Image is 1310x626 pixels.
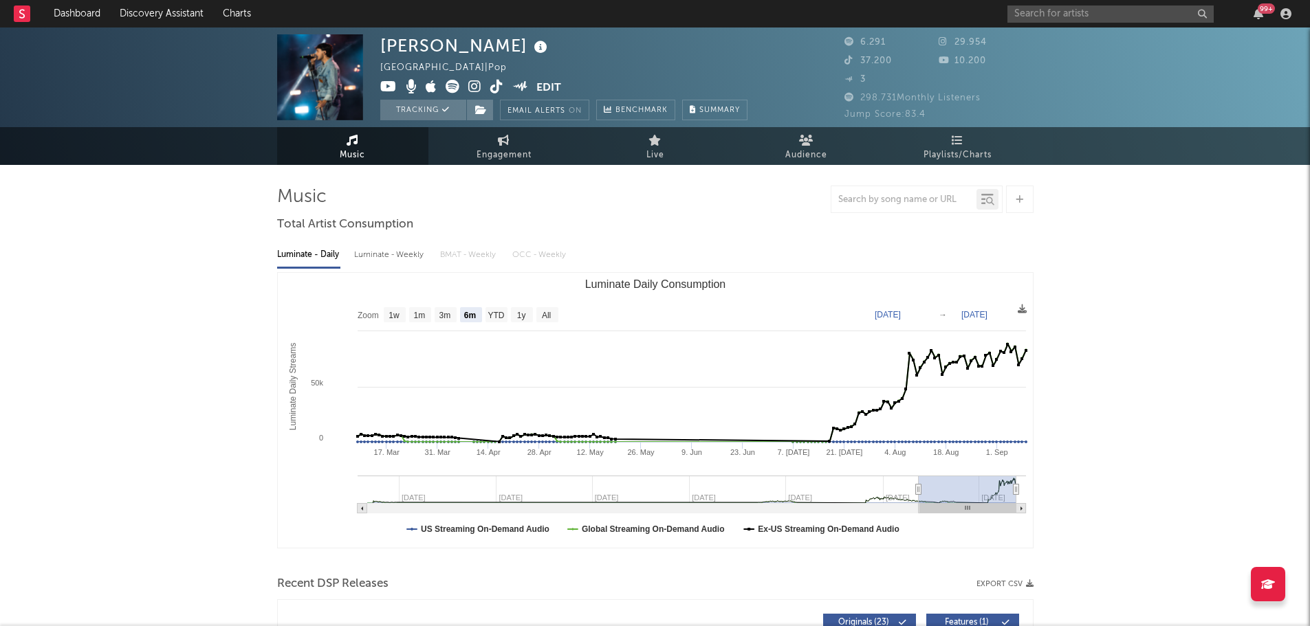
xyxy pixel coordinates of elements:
[924,147,992,164] span: Playlists/Charts
[380,34,551,57] div: [PERSON_NAME]
[884,448,906,456] text: 4. Aug
[380,60,523,76] div: [GEOGRAPHIC_DATA] | Pop
[580,127,731,165] a: Live
[581,524,724,534] text: Global Streaming On-Demand Audio
[1007,5,1214,23] input: Search for artists
[500,100,589,120] button: Email AlertsOn
[340,147,365,164] span: Music
[373,448,400,456] text: 17. Mar
[424,448,450,456] text: 31. Mar
[976,580,1034,588] button: Export CSV
[463,311,475,320] text: 6m
[627,448,655,456] text: 26. May
[731,127,882,165] a: Audience
[785,147,827,164] span: Audience
[875,310,901,320] text: [DATE]
[844,56,892,65] span: 37.200
[277,127,428,165] a: Music
[699,107,740,114] span: Summary
[682,100,747,120] button: Summary
[288,343,298,430] text: Luminate Daily Streams
[933,448,959,456] text: 18. Aug
[1258,3,1275,14] div: 99 +
[358,311,379,320] text: Zoom
[277,576,389,592] span: Recent DSP Releases
[844,93,981,102] span: 298.731 Monthly Listeners
[777,448,809,456] text: 7. [DATE]
[844,38,886,47] span: 6.291
[277,243,340,267] div: Luminate - Daily
[985,448,1007,456] text: 1. Sep
[730,448,754,456] text: 23. Jun
[541,311,550,320] text: All
[380,100,466,120] button: Tracking
[536,80,561,97] button: Edit
[681,448,702,456] text: 9. Jun
[277,216,413,233] span: Total Artist Consumption
[831,194,976,205] input: Search by song name or URL
[961,310,987,320] text: [DATE]
[646,147,664,164] span: Live
[939,38,987,47] span: 29.954
[428,127,580,165] a: Engagement
[477,147,532,164] span: Engagement
[527,448,551,456] text: 28. Apr
[389,311,400,320] text: 1w
[615,102,668,119] span: Benchmark
[278,273,1033,548] svg: Luminate Daily Consumption
[758,524,899,534] text: Ex-US Streaming On-Demand Audio
[413,311,425,320] text: 1m
[939,310,947,320] text: →
[844,110,926,119] span: Jump Score: 83.4
[1254,8,1263,19] button: 99+
[844,75,866,84] span: 3
[421,524,549,534] text: US Streaming On-Demand Audio
[882,127,1034,165] a: Playlists/Charts
[596,100,675,120] a: Benchmark
[354,243,426,267] div: Luminate - Weekly
[516,311,525,320] text: 1y
[311,379,323,387] text: 50k
[939,56,986,65] span: 10.200
[318,434,323,442] text: 0
[488,311,504,320] text: YTD
[585,278,725,290] text: Luminate Daily Consumption
[439,311,450,320] text: 3m
[569,107,582,115] em: On
[826,448,862,456] text: 21. [DATE]
[476,448,500,456] text: 14. Apr
[576,448,604,456] text: 12. May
